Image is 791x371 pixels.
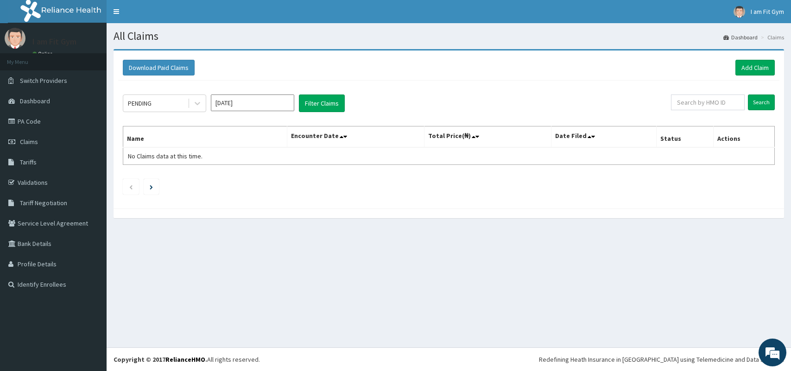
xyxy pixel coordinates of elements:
span: I am Fit Gym [751,7,784,16]
a: Previous page [129,182,133,191]
input: Search [748,94,775,110]
th: Total Price(₦) [424,126,551,148]
a: Dashboard [723,33,758,41]
span: Tariffs [20,158,37,166]
div: PENDING [128,99,152,108]
a: Add Claim [735,60,775,75]
span: Switch Providers [20,76,67,85]
th: Status [657,126,713,148]
th: Name [123,126,287,148]
span: No Claims data at this time. [128,152,202,160]
th: Date Filed [551,126,657,148]
th: Encounter Date [287,126,424,148]
div: Redefining Heath Insurance in [GEOGRAPHIC_DATA] using Telemedicine and Data Science! [539,355,784,364]
img: User Image [734,6,745,18]
input: Select Month and Year [211,94,294,111]
button: Filter Claims [299,94,345,112]
a: Next page [150,182,153,191]
th: Actions [713,126,774,148]
a: Online [32,50,55,57]
strong: Copyright © 2017 . [114,355,207,364]
img: User Image [5,28,25,49]
input: Search by HMO ID [671,94,745,110]
footer: All rights reserved. [107,347,791,371]
p: I am Fit Gym [32,38,76,46]
a: RelianceHMO [165,355,205,364]
span: Tariff Negotiation [20,199,67,207]
span: Dashboard [20,97,50,105]
span: Claims [20,138,38,146]
h1: All Claims [114,30,784,42]
button: Download Paid Claims [123,60,195,75]
li: Claims [759,33,784,41]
